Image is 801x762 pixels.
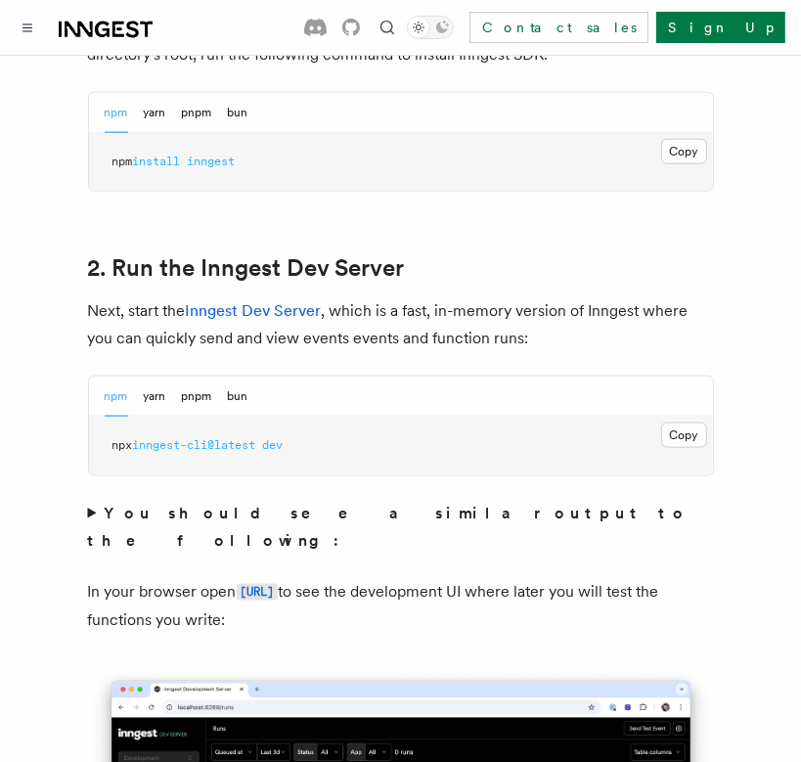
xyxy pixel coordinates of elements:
[469,12,648,43] a: Contact sales
[133,438,256,452] span: inngest-cli@latest
[661,423,707,448] button: Copy
[88,504,690,550] strong: You should see a similar output to the following:
[228,377,248,417] button: bun
[188,155,236,168] span: inngest
[182,93,212,133] button: pnpm
[376,16,399,39] button: Find something...
[112,155,133,168] span: npm
[133,155,181,168] span: install
[228,93,248,133] button: bun
[144,93,166,133] button: yarn
[661,139,707,164] button: Copy
[105,377,128,417] button: npm
[112,438,133,452] span: npx
[88,578,714,634] p: In your browser open to see the development UI where later you will test the functions you write:
[105,93,128,133] button: npm
[237,582,278,601] a: [URL]
[237,584,278,601] code: [URL]
[656,12,785,43] a: Sign Up
[263,438,284,452] span: dev
[186,301,322,320] a: Inngest Dev Server
[182,377,212,417] button: pnpm
[144,377,166,417] button: yarn
[88,500,714,555] summary: You should see a similar output to the following:
[88,297,714,352] p: Next, start the , which is a fast, in-memory version of Inngest where you can quickly send and vi...
[407,16,454,39] button: Toggle dark mode
[88,254,405,282] a: 2. Run the Inngest Dev Server
[16,16,39,39] button: Toggle navigation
